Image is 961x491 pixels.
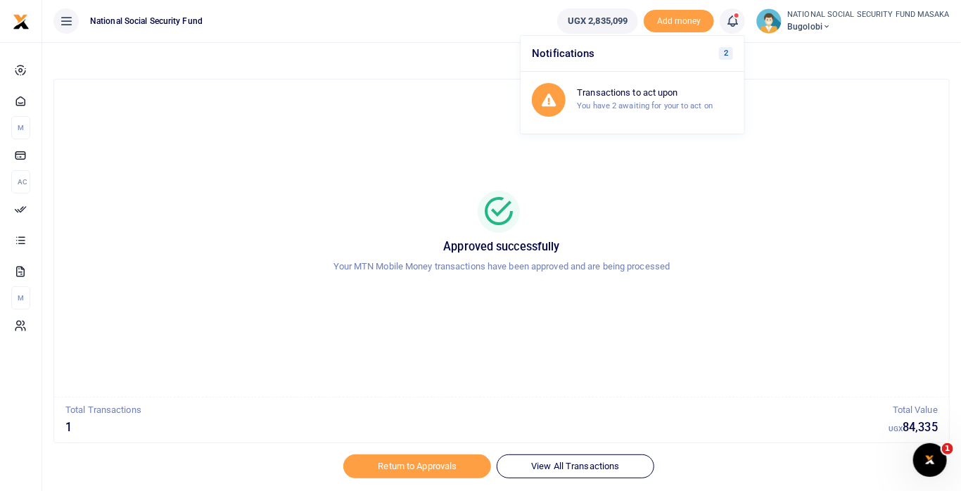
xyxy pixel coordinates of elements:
[644,15,714,25] a: Add money
[787,9,950,21] small: NATIONAL SOCIAL SECURITY FUND MASAKA
[557,8,638,34] a: UGX 2,835,099
[84,15,208,27] span: National Social Security Fund
[71,260,932,274] p: Your MTN Mobile Money transactions have been approved and are being processed
[11,170,30,193] li: Ac
[65,403,889,418] p: Total Transactions
[568,14,628,28] span: UGX 2,835,099
[577,101,713,110] small: You have 2 awaiting for your to act on
[71,240,932,254] h5: Approved successfully
[719,47,734,60] span: 2
[644,10,714,33] span: Add money
[577,87,733,98] h6: Transactions to act upon
[552,8,644,34] li: Wallet ballance
[787,20,950,33] span: Bugolobi
[756,8,950,34] a: profile-user NATIONAL SOCIAL SECURITY FUND MASAKA Bugolobi
[756,8,782,34] img: profile-user
[13,13,30,30] img: logo-small
[497,454,654,478] a: View All Transactions
[889,403,938,418] p: Total Value
[644,10,714,33] li: Toup your wallet
[13,15,30,26] a: logo-small logo-large logo-large
[343,454,491,478] a: Return to Approvals
[521,72,744,128] a: Transactions to act upon You have 2 awaiting for your to act on
[889,421,938,435] h5: 84,335
[65,421,889,435] h5: 1
[11,286,30,310] li: M
[942,443,953,454] span: 1
[889,425,903,433] small: UGX
[11,116,30,139] li: M
[913,443,947,477] iframe: Intercom live chat
[521,36,744,72] h6: Notifications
